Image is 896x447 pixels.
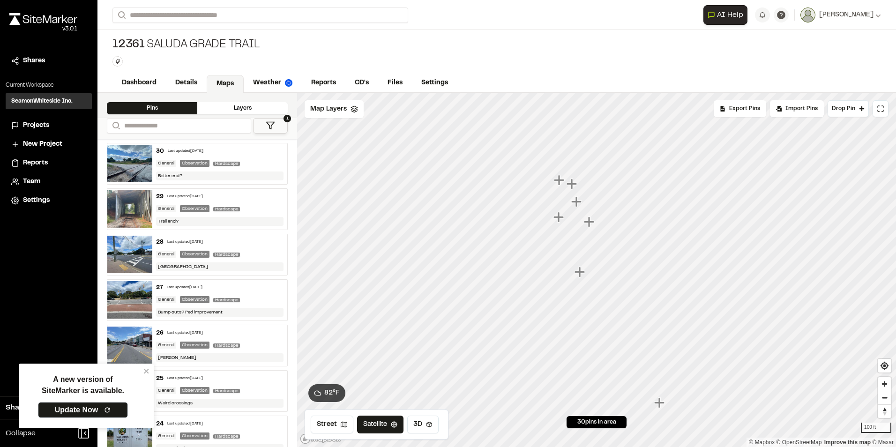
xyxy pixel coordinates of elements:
div: Trail end? [156,217,284,226]
a: Details [166,74,207,92]
img: rebrand.png [9,13,77,25]
div: Pins [107,102,197,114]
button: Satellite [357,416,403,433]
a: Weather [244,74,302,92]
a: Settings [412,74,457,92]
div: Better end? [156,171,284,180]
span: 1 [284,115,291,122]
div: Last updated [DATE] [167,421,203,427]
div: 30 [156,147,164,156]
a: OpenStreetMap [777,439,822,446]
img: User [800,7,815,22]
img: precipai.png [285,79,292,87]
span: Shares [23,56,45,66]
p: A new version of SiteMarker is available. [42,374,124,396]
button: Open AI Assistant [703,5,747,25]
span: Hardscape [213,389,240,393]
span: Reset bearing to north [878,405,891,418]
span: 82 ° F [324,388,340,398]
div: General [156,205,176,212]
span: Hardscape [213,253,240,257]
a: Dashboard [112,74,166,92]
a: Update Now [38,402,128,418]
a: CD's [345,74,378,92]
a: Team [11,177,86,187]
div: 29 [156,193,164,201]
span: Map Layers [310,104,347,114]
button: Search [112,7,129,23]
span: [PERSON_NAME] [819,10,874,20]
canvas: Map [297,93,896,447]
span: Share Workspace [6,402,68,413]
img: file [107,145,152,182]
div: Last updated [DATE] [167,330,203,336]
span: Import Pins [785,104,818,113]
span: Hardscape [213,434,240,439]
div: No pins available to export [714,100,766,117]
span: Zoom out [878,391,891,404]
div: General [156,432,176,440]
div: Layers [197,102,288,114]
div: Last updated [DATE] [167,285,202,291]
a: Reports [11,158,86,168]
span: Team [23,177,40,187]
a: Maps [207,75,244,93]
div: Observation [180,296,209,303]
button: 3D [407,416,439,433]
span: Projects [23,120,49,131]
span: AI Help [717,9,743,21]
div: Saluda Grade Trail [112,37,260,52]
div: General [156,387,176,394]
div: General [156,160,176,167]
a: Maxar [872,439,894,446]
div: Map marker [575,266,587,278]
img: file [107,190,152,228]
div: Observation [180,205,209,212]
button: close [143,367,150,375]
div: [PERSON_NAME] [156,353,284,362]
a: New Project [11,139,86,149]
span: 12361 [112,37,145,52]
p: Current Workspace [6,81,92,89]
a: Settings [11,195,86,206]
div: Observation [180,342,209,349]
div: Last updated [DATE] [167,194,203,200]
div: 26 [156,329,164,337]
div: Map marker [584,216,596,228]
button: Reset bearing to north [878,404,891,418]
span: New Project [23,139,62,149]
button: Search [107,118,124,134]
button: Find my location [878,359,891,372]
button: Drop Pin [828,100,869,117]
button: Edit Tags [112,56,123,67]
div: 100 ft [861,423,891,433]
div: Oh geez...please don't... [9,25,77,33]
span: 30 pins in area [577,418,616,426]
a: Files [378,74,412,92]
button: Street [311,416,353,433]
div: 28 [156,238,164,246]
div: Observation [180,160,209,167]
div: Bump outs? Ped improvement [156,308,284,317]
div: Observation [180,432,209,440]
div: 24 [156,420,164,428]
div: Observation [180,387,209,394]
div: Map marker [654,397,666,409]
div: Last updated [DATE] [167,376,203,381]
span: Zoom in [878,377,891,391]
div: General [156,251,176,258]
span: Hardscape [213,207,240,211]
div: Last updated [DATE] [167,239,203,245]
div: [GEOGRAPHIC_DATA] [156,262,284,271]
span: Hardscape [213,162,240,166]
img: file [107,327,152,364]
div: General [156,296,176,303]
a: Map feedback [824,439,871,446]
div: Map marker [571,196,583,208]
a: Shares [11,56,86,66]
div: Import Pins into your project [770,100,824,117]
a: Projects [11,120,86,131]
span: Drop Pin [832,104,855,113]
img: file [107,281,152,319]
